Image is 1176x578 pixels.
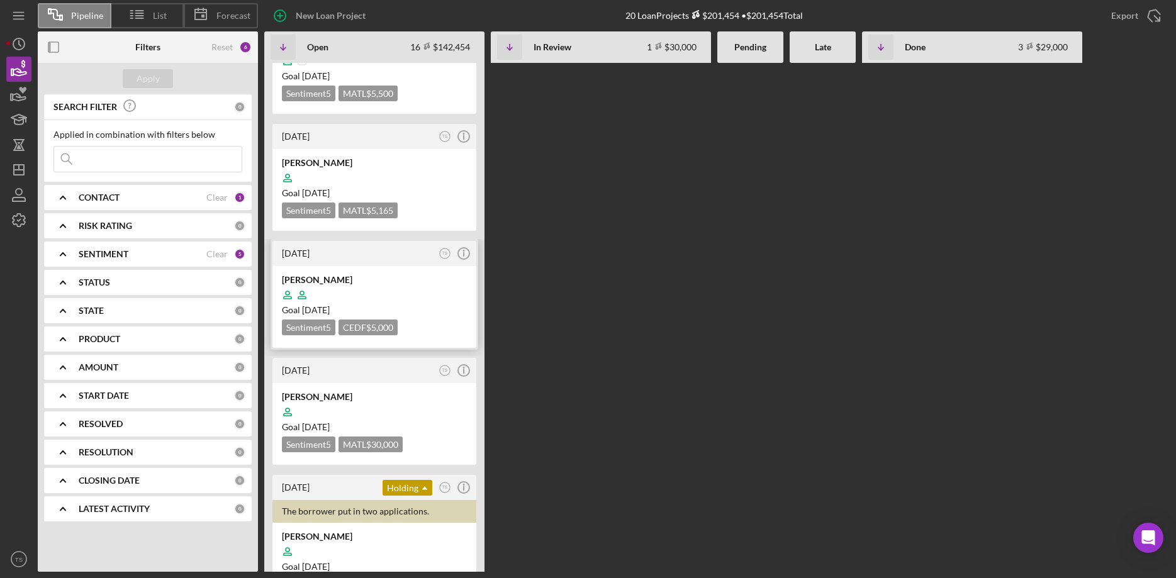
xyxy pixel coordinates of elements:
b: Pending [734,42,766,52]
div: 1 $30,000 [647,42,697,52]
div: 16 $142,454 [410,42,470,52]
b: Late [815,42,831,52]
div: CEDF $5,000 [339,320,398,335]
div: Sentiment 5 [282,320,335,335]
div: $201,454 [689,10,739,21]
div: 0 [234,362,245,373]
div: New Loan Project [296,3,366,28]
div: 0 [234,333,245,345]
div: 0 [234,220,245,231]
a: [DATE]TS[PERSON_NAME]Goal [DATE]Sentiment5CEDF$5,000 [271,239,478,350]
time: 08/24/2025 [302,561,330,572]
b: AMOUNT [79,362,118,372]
time: 2025-07-25 23:12 [282,482,310,492]
div: MATL $30,000 [339,436,403,452]
b: SEARCH FILTER [53,102,117,112]
div: 6 [239,41,252,53]
div: 0 [234,101,245,113]
div: [PERSON_NAME] [282,530,467,543]
div: 20 Loan Projects • $201,454 Total [625,10,803,21]
button: New Loan Project [264,3,378,28]
text: TS [442,251,448,255]
div: Holding [383,480,432,496]
div: 0 [234,305,245,316]
b: STATUS [79,277,110,287]
time: 08/16/2025 [302,304,330,315]
b: In Review [534,42,571,52]
b: LATEST ACTIVITY [79,504,150,514]
span: Goal [282,70,330,81]
div: The borrower put in two applications. [272,500,476,523]
div: Sentiment 5 [282,203,335,218]
a: [DATE]TS[PERSON_NAME]Goal [DATE]Sentiment5MATL$5,165 [271,122,478,233]
div: 0 [234,390,245,401]
button: TS [437,245,454,262]
div: MATL $5,500 [339,86,398,101]
button: TS [437,479,454,496]
div: 3 $29,000 [1018,42,1068,52]
button: TS [437,128,454,145]
div: Sentiment 5 [282,86,335,101]
div: Reset [211,42,233,52]
span: List [153,11,167,21]
span: Goal [282,561,330,572]
b: RESOLVED [79,419,123,429]
a: [DATE]TS[PERSON_NAME]Goal [DATE]Sentiment5MATL$30,000 [271,356,478,467]
div: Open Intercom Messenger [1133,523,1163,553]
b: CLOSING DATE [79,475,140,486]
span: Forecast [216,11,250,21]
b: RESOLUTION [79,447,133,457]
b: Done [905,42,926,52]
time: 09/06/2025 [302,187,330,198]
span: Goal [282,187,330,198]
div: 0 [234,475,245,486]
b: CONTACT [79,192,120,203]
b: SENTIMENT [79,249,128,259]
div: Clear [206,192,228,203]
time: 2025-08-14 15:31 [282,131,310,142]
b: STATE [79,306,104,316]
div: [PERSON_NAME] [282,274,467,286]
div: 1 [234,192,245,203]
div: Sentiment 5 [282,436,335,452]
span: Pipeline [71,11,103,21]
div: 0 [234,447,245,458]
time: 2025-08-04 23:25 [282,248,310,258]
span: Goal [282,304,330,315]
div: 5 [234,248,245,260]
button: TS [6,547,31,572]
button: TS [437,362,454,379]
text: TS [442,368,448,372]
div: Clear [206,249,228,259]
text: TS [15,556,23,563]
span: Goal [DATE] [282,421,330,432]
b: RISK RATING [79,221,132,231]
b: Filters [135,42,160,52]
b: Open [307,42,328,52]
div: 0 [234,277,245,288]
b: PRODUCT [79,334,120,344]
div: [PERSON_NAME] [282,157,467,169]
div: Applied in combination with filters below [53,130,242,140]
b: START DATE [79,391,129,401]
div: MATL $5,165 [339,203,398,218]
button: Apply [123,69,173,88]
text: TS [442,485,448,489]
time: 09/18/2025 [302,70,330,81]
div: Export [1111,3,1138,28]
text: TS [442,134,448,138]
time: 2025-07-28 23:39 [282,365,310,375]
div: Apply [137,69,160,88]
div: 0 [234,503,245,514]
div: [PERSON_NAME] [282,391,467,403]
button: Export [1099,3,1170,28]
div: 0 [234,418,245,430]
